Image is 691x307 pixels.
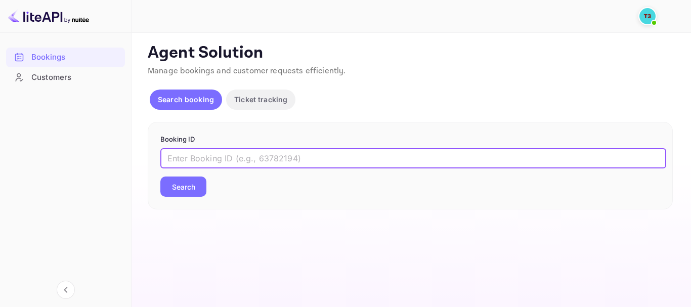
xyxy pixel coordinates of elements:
div: Bookings [6,48,125,67]
input: Enter Booking ID (e.g., 63782194) [160,148,666,168]
a: Customers [6,68,125,86]
p: Ticket tracking [234,94,287,105]
div: Customers [6,68,125,87]
div: Bookings [31,52,120,63]
button: Search [160,177,206,197]
div: Customers [31,72,120,83]
a: Bookings [6,48,125,66]
img: LiteAPI logo [8,8,89,24]
p: Agent Solution [148,43,673,63]
img: Traveloka 3PS03 [639,8,656,24]
button: Collapse navigation [57,281,75,299]
span: Manage bookings and customer requests efficiently. [148,66,346,76]
p: Booking ID [160,135,660,145]
p: Search booking [158,94,214,105]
